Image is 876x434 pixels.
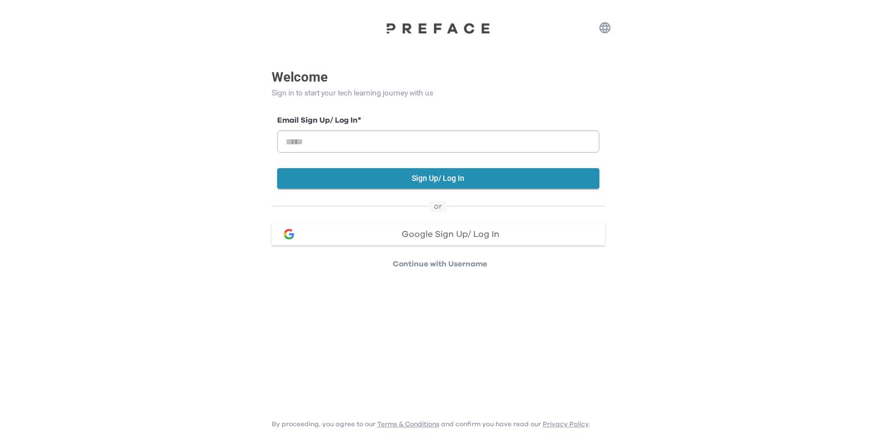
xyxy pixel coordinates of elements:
p: Continue with Username [275,259,605,270]
button: google loginGoogle Sign Up/ Log In [272,223,605,245]
a: Terms & Conditions [377,421,439,427]
span: Google Sign Up/ Log In [402,230,499,239]
p: Sign in to start your tech learning journey with us [272,87,605,99]
p: By proceeding, you agree to our and confirm you have read our . [272,420,590,428]
p: Welcome [272,67,605,87]
img: Preface Logo [383,22,494,34]
img: google login [282,228,296,241]
button: Sign Up/ Log In [277,168,599,189]
span: or [429,201,447,212]
label: Email Sign Up/ Log In * [277,115,599,127]
a: Privacy Policy [543,421,589,427]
